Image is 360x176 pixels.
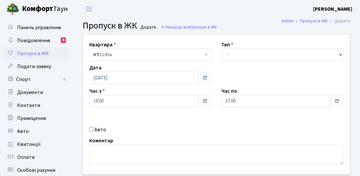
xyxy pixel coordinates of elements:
[93,52,99,58] b: КТ
[17,63,51,70] span: Подати заявку
[17,102,40,109] span: Контакти
[3,73,68,86] a: Спорт
[161,24,217,30] a: Назад до всіхПропуск в ЖК
[93,52,203,58] span: <b>КТ</b>&nbsp;&nbsp;&nbsp;&nbsp;12-85а
[3,112,68,125] a: Приміщення
[313,5,352,13] a: [PERSON_NAME]
[17,37,50,44] span: Повідомлення
[17,154,35,161] span: Оплати
[17,115,46,122] span: Приміщення
[17,24,61,31] span: Панель управління
[17,50,49,57] span: Пропуск в ЖК
[139,25,158,30] small: Додати .
[191,24,217,30] span: Пропуск в ЖК
[3,125,68,138] a: Авто
[89,87,105,95] label: Час з
[89,41,116,49] label: Квартира
[221,41,233,49] label: Тип
[22,4,53,14] b: Комфорт
[22,4,68,15] span: Таун
[3,47,68,60] a: Пропуск в ЖК
[89,49,212,61] span: <b>КТ</b>&nbsp;&nbsp;&nbsp;&nbsp;12-85а
[3,60,68,73] a: Подати заявку
[281,18,293,24] a: Admin
[61,37,66,43] div: 8
[3,138,68,151] a: Квитанції
[3,99,68,112] a: Контакти
[89,64,102,72] label: Дата
[3,21,68,34] a: Панель управління
[6,3,19,16] img: logo.png
[17,141,41,148] span: Квитанції
[221,87,237,95] label: Час по
[81,4,97,14] button: Переключити навігацію
[3,86,68,99] a: Документи
[272,14,360,28] nav: breadcrumb
[300,18,328,24] a: Пропуск в ЖК
[82,19,137,32] span: Пропуск в ЖК
[3,151,68,164] a: Оплати
[17,167,55,174] span: Особові рахунки
[89,137,113,145] label: Коментар
[17,89,43,96] span: Документи
[17,128,29,135] span: Авто
[313,6,352,13] b: [PERSON_NAME]
[94,126,106,134] label: Авто
[328,18,350,25] li: Додати
[3,34,68,47] a: Повідомлення8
